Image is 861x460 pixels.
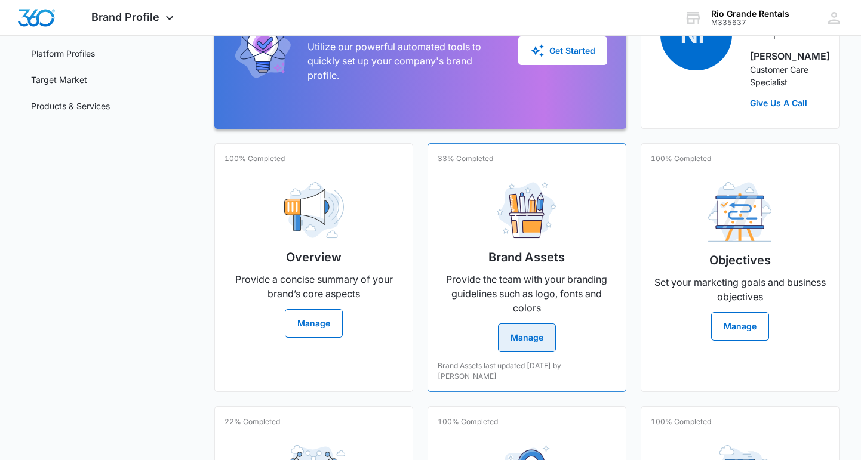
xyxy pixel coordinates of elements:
[286,248,342,266] h2: Overview
[225,153,285,164] p: 100% Completed
[438,416,498,427] p: 100% Completed
[214,143,413,392] a: 100% CompletedOverviewProvide a concise summary of your brand’s core aspectsManage
[518,36,607,65] button: Get Started
[307,39,499,82] p: Utilize our powerful automated tools to quickly set up your company's brand profile.
[711,18,789,27] div: account id
[651,416,711,427] p: 100% Completed
[750,97,820,109] a: Give Us A Call
[651,153,711,164] p: 100% Completed
[711,9,789,18] div: account name
[31,73,87,86] a: Target Market
[709,251,771,269] h2: Objectives
[498,323,556,352] button: Manage
[285,309,343,338] button: Manage
[225,416,280,427] p: 22% Completed
[488,248,565,266] h2: Brand Assets
[530,44,595,58] div: Get Started
[428,143,626,392] a: 33% CompletedBrand AssetsProvide the team with your branding guidelines such as logo, fonts and c...
[750,63,820,88] p: Customer Care Specialist
[438,360,616,382] p: Brand Assets last updated [DATE] by [PERSON_NAME]
[31,100,110,112] a: Products & Services
[711,312,769,341] button: Manage
[225,272,403,301] p: Provide a concise summary of your brand’s core aspects
[438,272,616,315] p: Provide the team with your branding guidelines such as logo, fonts and colors
[91,11,159,23] span: Brand Profile
[438,153,493,164] p: 33% Completed
[31,47,95,60] a: Platform Profiles
[750,49,820,63] p: [PERSON_NAME]
[651,275,829,304] p: Set your marketing goals and business objectives
[641,143,840,392] a: 100% CompletedObjectivesSet your marketing goals and business objectivesManage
